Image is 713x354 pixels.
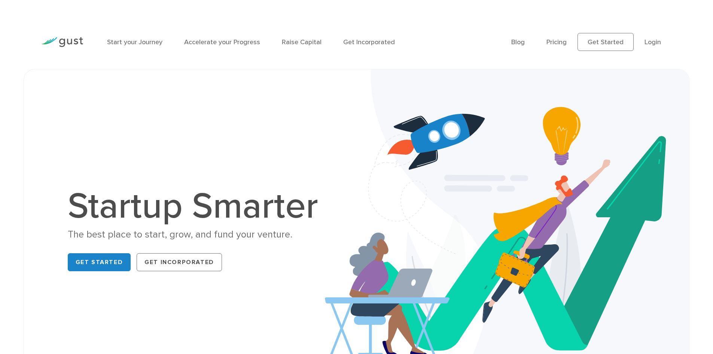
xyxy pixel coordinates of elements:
[68,188,326,224] h1: Startup Smarter
[137,253,222,271] a: Get Incorporated
[41,37,83,47] img: Gust Logo
[282,38,322,46] a: Raise Capital
[184,38,260,46] a: Accelerate your Progress
[68,253,131,271] a: Get Started
[578,33,634,51] a: Get Started
[107,38,162,46] a: Start your Journey
[343,38,395,46] a: Get Incorporated
[511,38,525,46] a: Blog
[645,38,661,46] a: Login
[546,38,567,46] a: Pricing
[68,228,326,241] div: The best place to start, grow, and fund your venture.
